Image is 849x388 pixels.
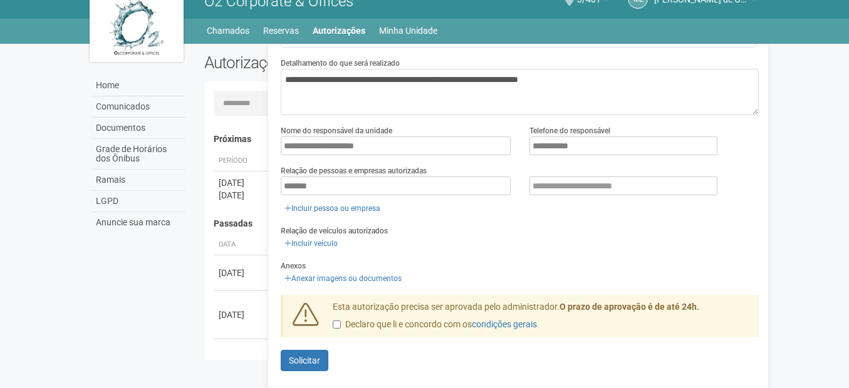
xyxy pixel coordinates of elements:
strong: O prazo de aprovação é de até 24h. [560,302,699,312]
a: Ramais [93,170,185,191]
label: Declaro que li e concordo com os [333,319,537,331]
a: Anuncie sua marca [93,212,185,233]
a: Minha Unidade [379,22,437,39]
label: Relação de veículos autorizados [281,225,388,237]
button: Solicitar [281,350,328,371]
h4: Passadas [214,219,751,228]
a: Anexar imagens ou documentos [281,272,405,285]
div: [DATE] [219,350,265,363]
th: Período [214,151,270,171]
a: Grade de Horários dos Ônibus [93,139,185,170]
a: Home [93,75,185,96]
div: [DATE] [219,267,265,279]
div: [DATE] [219,189,265,202]
input: Declaro que li e concordo com oscondições gerais [333,320,341,329]
div: Esta autorização precisa ser aprovada pelo administrador. [323,301,759,337]
label: Nome do responsável da unidade [281,125,392,136]
a: Comunicados [93,96,185,118]
a: Incluir veículo [281,237,341,250]
a: LGPD [93,191,185,212]
label: Telefone do responsável [529,125,610,136]
div: [DATE] [219,309,265,321]
label: Relação de pessoas e empresas autorizadas [281,165,427,176]
a: Autorizações [313,22,365,39]
label: Detalhamento do que será realizado [281,58,400,69]
a: Documentos [93,118,185,139]
h4: Próximas [214,135,751,144]
a: Incluir pessoa ou empresa [281,202,384,215]
label: Anexos [281,260,306,272]
a: Chamados [207,22,249,39]
th: Data [214,235,270,255]
a: condições gerais [472,319,537,329]
h2: Autorizações [204,53,472,72]
span: Solicitar [289,355,320,365]
div: [DATE] [219,176,265,189]
a: Reservas [263,22,299,39]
